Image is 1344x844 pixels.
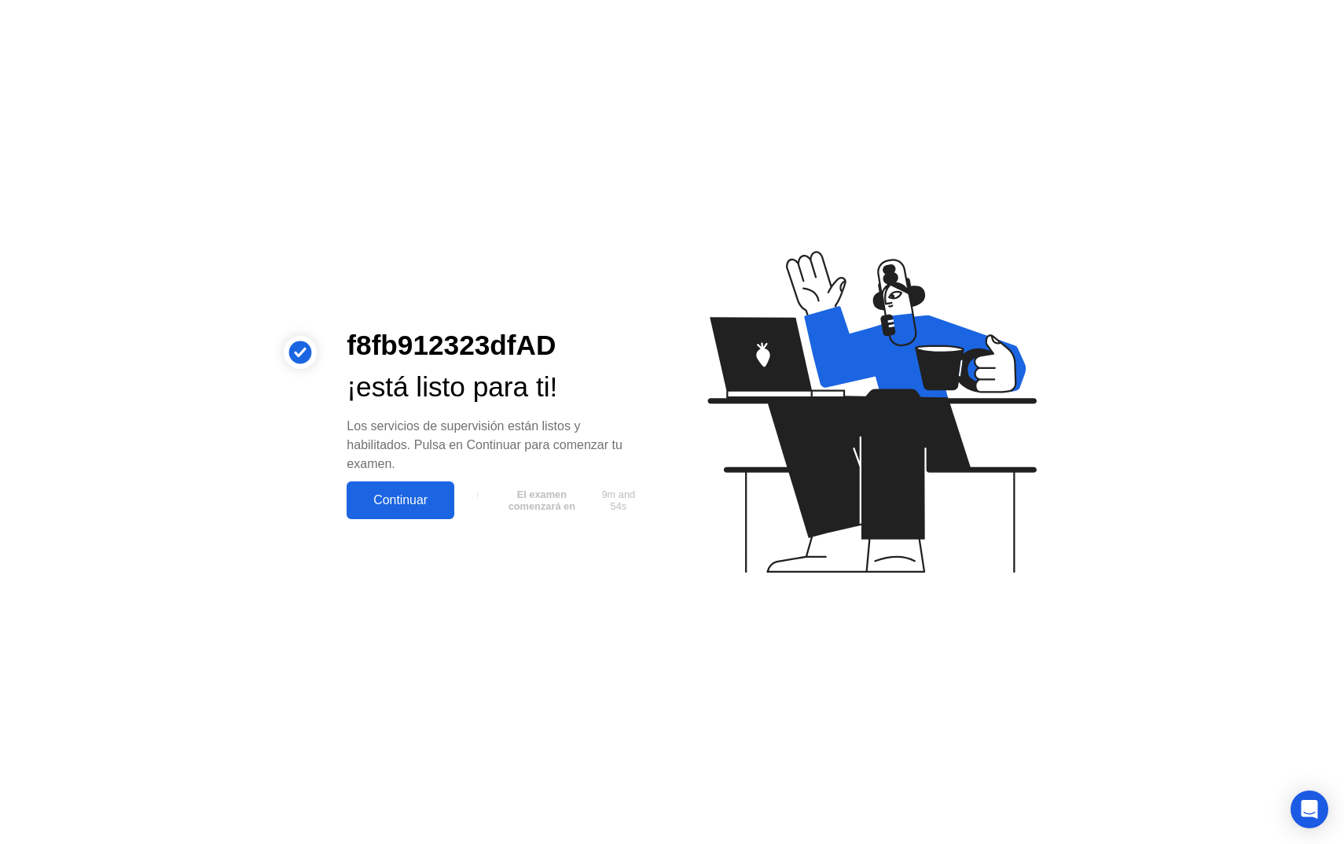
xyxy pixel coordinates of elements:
[351,493,450,507] div: Continuar
[1291,791,1328,828] div: Open Intercom Messenger
[347,481,454,519] button: Continuar
[347,325,647,367] div: f8fb912323dfAD
[596,488,641,512] span: 9m and 54s
[462,485,647,515] button: El examen comenzará en9m and 54s
[347,367,647,408] div: ¡está listo para ti!
[347,417,647,474] div: Los servicios de supervisión están listos y habilitados. Pulsa en Continuar para comenzar tu examen.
